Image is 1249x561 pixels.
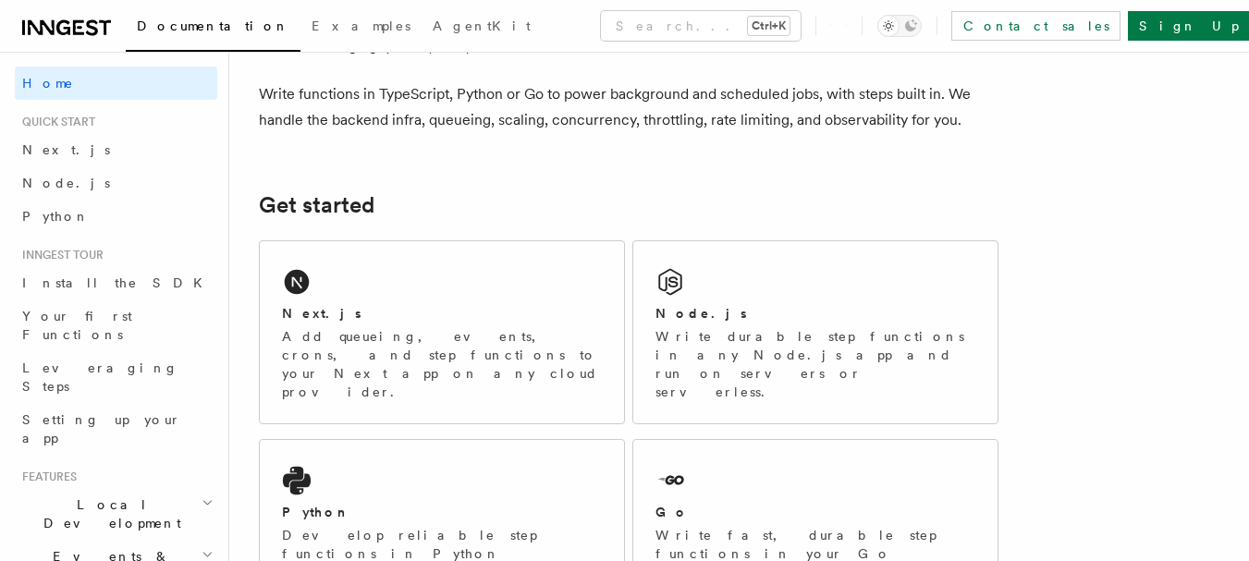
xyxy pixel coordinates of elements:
span: Setting up your app [22,412,181,445]
span: Features [15,470,77,484]
a: Your first Functions [15,299,217,351]
a: AgentKit [422,6,542,50]
span: Install the SDK [22,275,214,290]
span: Your first Functions [22,309,132,342]
a: Home [15,67,217,100]
a: Leveraging Steps [15,351,217,403]
a: Documentation [126,6,300,52]
a: Python [15,200,217,233]
span: Documentation [137,18,289,33]
a: Install the SDK [15,266,217,299]
a: Node.jsWrite durable step functions in any Node.js app and run on servers or serverless. [632,240,998,424]
span: Node.js [22,176,110,190]
a: Node.js [15,166,217,200]
span: Leveraging Steps [22,360,178,394]
p: Write functions in TypeScript, Python or Go to power background and scheduled jobs, with steps bu... [259,81,998,133]
a: Setting up your app [15,403,217,455]
h2: Go [655,503,689,521]
button: Search...Ctrl+K [601,11,801,41]
p: Add queueing, events, crons, and step functions to your Next app on any cloud provider. [282,327,602,401]
span: Python [22,209,90,224]
button: Local Development [15,488,217,540]
p: Write durable step functions in any Node.js app and run on servers or serverless. [655,327,975,401]
a: Contact sales [951,11,1120,41]
a: Next.js [15,133,217,166]
a: Get started [259,192,374,218]
h2: Next.js [282,304,361,323]
span: AgentKit [433,18,531,33]
a: Next.jsAdd queueing, events, crons, and step functions to your Next app on any cloud provider. [259,240,625,424]
span: Next.js [22,142,110,157]
span: Local Development [15,495,202,532]
span: Examples [312,18,410,33]
span: Home [22,74,74,92]
button: Toggle dark mode [877,15,922,37]
span: Inngest tour [15,248,104,262]
span: Quick start [15,115,95,129]
kbd: Ctrl+K [748,17,790,35]
h2: Node.js [655,304,747,323]
h2: Python [282,503,350,521]
a: Examples [300,6,422,50]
